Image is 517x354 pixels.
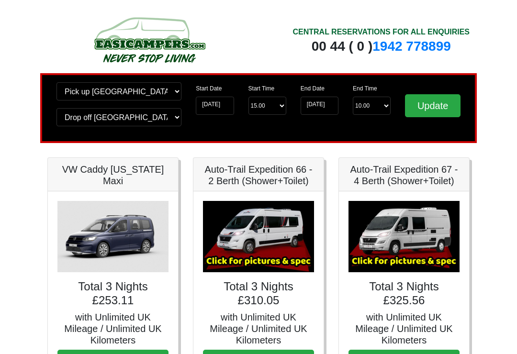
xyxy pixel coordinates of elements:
img: Auto-Trail Expedition 66 - 2 Berth (Shower+Toilet) [203,201,314,272]
h5: Auto-Trail Expedition 66 - 2 Berth (Shower+Toilet) [203,164,314,187]
input: Update [405,94,461,117]
input: Start Date [196,97,234,115]
h4: Total 3 Nights £253.11 [57,280,169,308]
h5: with Unlimited UK Mileage / Unlimited UK Kilometers [57,311,169,346]
label: Start Date [196,84,222,93]
input: Return Date [301,97,338,115]
img: campers-checkout-logo.png [58,13,240,66]
h5: VW Caddy [US_STATE] Maxi [57,164,169,187]
label: End Time [353,84,377,93]
img: VW Caddy California Maxi [57,201,169,272]
h5: with Unlimited UK Mileage / Unlimited UK Kilometers [203,311,314,346]
img: Auto-Trail Expedition 67 - 4 Berth (Shower+Toilet) [348,201,460,272]
div: CENTRAL RESERVATIONS FOR ALL ENQUIRIES [292,26,470,38]
a: 1942 778899 [372,39,451,54]
div: 00 44 ( 0 ) [292,38,470,55]
h4: Total 3 Nights £325.56 [348,280,460,308]
h5: with Unlimited UK Mileage / Unlimited UK Kilometers [348,311,460,346]
label: End Date [301,84,325,93]
h4: Total 3 Nights £310.05 [203,280,314,308]
label: Start Time [248,84,275,93]
h5: Auto-Trail Expedition 67 - 4 Berth (Shower+Toilet) [348,164,460,187]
